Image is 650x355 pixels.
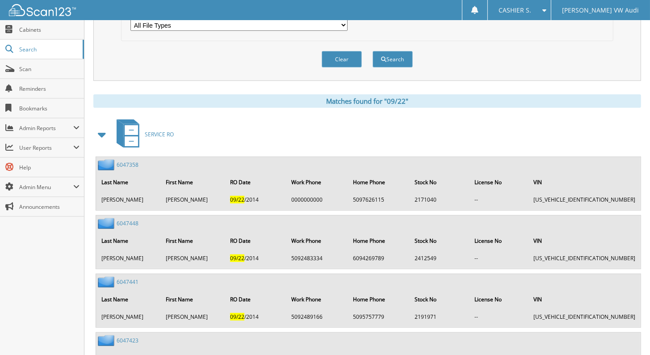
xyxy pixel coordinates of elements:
[98,335,117,346] img: folder2.png
[97,192,160,207] td: [PERSON_NAME]
[287,290,348,309] th: Work Phone
[98,218,117,229] img: folder2.png
[111,117,174,152] a: SERVICE RO
[499,8,531,13] span: CASHIER S.
[97,251,160,266] td: [PERSON_NAME]
[410,309,469,324] td: 2191971
[287,232,348,250] th: Work Phone
[470,232,528,250] th: License No
[529,232,640,250] th: VIN
[161,290,225,309] th: First Name
[529,192,640,207] td: [US_VEHICLE_IDENTIFICATION_NUMBER]
[287,309,348,324] td: 5092489166
[19,65,80,73] span: Scan
[117,278,138,286] a: 6047441
[161,309,225,324] td: [PERSON_NAME]
[117,220,138,227] a: 6047448
[19,26,80,34] span: Cabinets
[348,192,409,207] td: 5097626115
[19,203,80,211] span: Announcements
[226,232,286,250] th: RO Date
[230,254,244,262] span: 09/22
[98,276,117,287] img: folder2.png
[161,232,225,250] th: First Name
[348,232,409,250] th: Home Phone
[161,173,225,191] th: First Name
[470,173,528,191] th: License No
[322,51,362,68] button: Clear
[19,183,73,191] span: Admin Menu
[287,251,348,266] td: 5092483334
[410,232,469,250] th: Stock No
[410,251,469,266] td: 2412549
[348,309,409,324] td: 5095757779
[117,337,138,344] a: 6047423
[97,290,160,309] th: Last Name
[529,309,640,324] td: [US_VEHICLE_IDENTIFICATION_NUMBER]
[230,196,244,203] span: 09/22
[97,309,160,324] td: [PERSON_NAME]
[226,309,286,324] td: /2014
[117,161,138,169] a: 6047358
[470,251,528,266] td: --
[19,124,73,132] span: Admin Reports
[145,131,174,138] span: SERVICE RO
[348,290,409,309] th: Home Phone
[97,232,160,250] th: Last Name
[605,312,650,355] iframe: Chat Widget
[410,192,469,207] td: 2171040
[410,290,469,309] th: Stock No
[226,251,286,266] td: /2014
[287,192,348,207] td: 0000000000
[161,251,225,266] td: [PERSON_NAME]
[470,309,528,324] td: --
[97,173,160,191] th: Last Name
[470,192,528,207] td: --
[470,290,528,309] th: License No
[410,173,469,191] th: Stock No
[161,192,225,207] td: [PERSON_NAME]
[348,251,409,266] td: 6094269789
[19,144,73,152] span: User Reports
[529,251,640,266] td: [US_VEHICLE_IDENTIFICATION_NUMBER]
[348,173,409,191] th: Home Phone
[93,94,641,108] div: Matches found for "09/22"
[287,173,348,191] th: Work Phone
[562,8,639,13] span: [PERSON_NAME] VW Audi
[529,290,640,309] th: VIN
[98,159,117,170] img: folder2.png
[226,192,286,207] td: /2014
[226,173,286,191] th: RO Date
[529,173,640,191] th: VIN
[230,313,244,321] span: 09/22
[19,46,78,53] span: Search
[19,105,80,112] span: Bookmarks
[9,4,76,16] img: scan123-logo-white.svg
[373,51,413,68] button: Search
[226,290,286,309] th: RO Date
[19,85,80,93] span: Reminders
[19,164,80,171] span: Help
